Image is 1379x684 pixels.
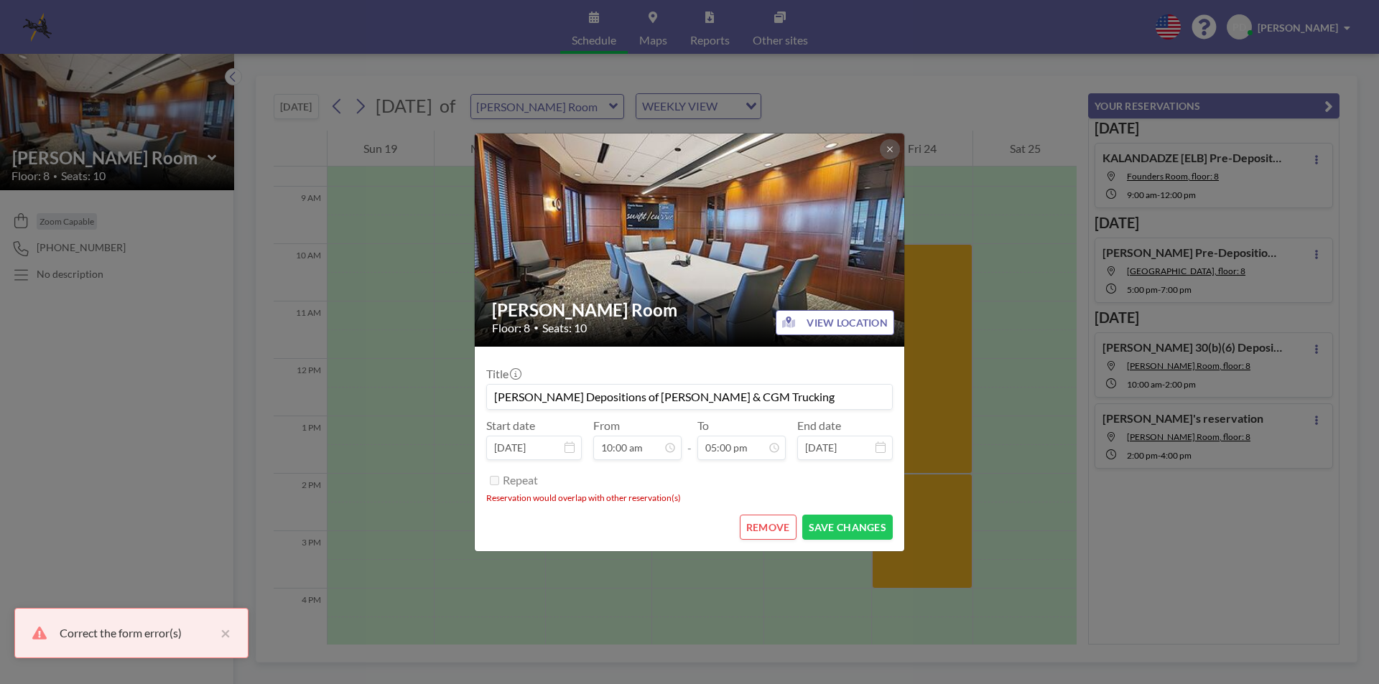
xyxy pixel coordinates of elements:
[697,418,709,433] label: To
[486,492,893,503] li: Reservation would overlap with other reservation(s)
[542,321,587,335] span: Seats: 10
[802,515,893,540] button: SAVE CHANGES
[593,418,620,433] label: From
[487,385,892,409] input: (No title)
[486,367,520,381] label: Title
[486,418,535,433] label: Start date
[687,423,692,455] span: -
[797,418,841,433] label: End date
[492,299,888,321] h2: [PERSON_NAME] Room
[776,310,894,335] button: VIEW LOCATION
[213,624,231,642] button: close
[740,515,797,540] button: REMOVE
[503,473,538,487] label: Repeat
[492,321,530,335] span: Floor: 8
[475,78,906,401] img: 537.jpg
[60,624,213,642] div: Correct the form error(s)
[534,322,539,333] span: •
